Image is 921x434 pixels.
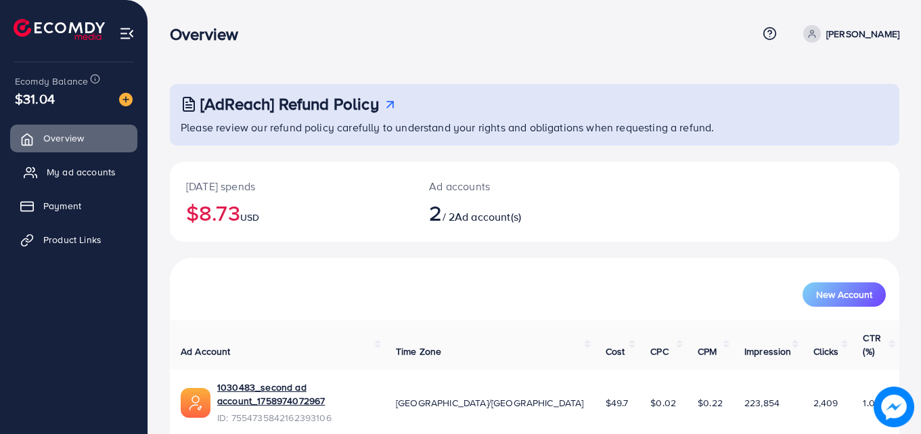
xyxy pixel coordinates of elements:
[170,24,249,44] h3: Overview
[217,411,374,425] span: ID: 7554735842162393106
[200,94,379,114] h3: [AdReach] Refund Policy
[874,387,914,427] img: image
[10,125,137,152] a: Overview
[47,165,116,179] span: My ad accounts
[10,158,137,186] a: My ad accounts
[429,197,442,228] span: 2
[43,233,102,246] span: Product Links
[429,178,579,194] p: Ad accounts
[15,74,88,88] span: Ecomdy Balance
[698,396,723,410] span: $0.22
[186,178,397,194] p: [DATE] spends
[15,89,55,108] span: $31.04
[798,25,899,43] a: [PERSON_NAME]
[455,209,521,224] span: Ad account(s)
[698,345,717,358] span: CPM
[813,345,839,358] span: Clicks
[650,396,676,410] span: $0.02
[744,396,780,410] span: 223,854
[863,396,880,410] span: 1.08
[863,331,880,358] span: CTR (%)
[803,282,886,307] button: New Account
[816,290,872,299] span: New Account
[650,345,668,358] span: CPC
[186,200,397,225] h2: $8.73
[217,381,374,408] a: 1030483_second ad account_1758974072967
[119,26,135,41] img: menu
[606,345,625,358] span: Cost
[181,345,231,358] span: Ad Account
[396,345,441,358] span: Time Zone
[181,119,891,135] p: Please review our refund policy carefully to understand your rights and obligations when requesti...
[813,396,838,410] span: 2,409
[14,19,105,40] img: logo
[429,200,579,225] h2: / 2
[10,226,137,253] a: Product Links
[181,388,210,418] img: ic-ads-acc.e4c84228.svg
[43,131,84,145] span: Overview
[119,93,133,106] img: image
[396,396,584,410] span: [GEOGRAPHIC_DATA]/[GEOGRAPHIC_DATA]
[240,211,259,224] span: USD
[43,199,81,213] span: Payment
[606,396,629,410] span: $49.7
[10,192,137,219] a: Payment
[744,345,792,358] span: Impression
[826,26,899,42] p: [PERSON_NAME]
